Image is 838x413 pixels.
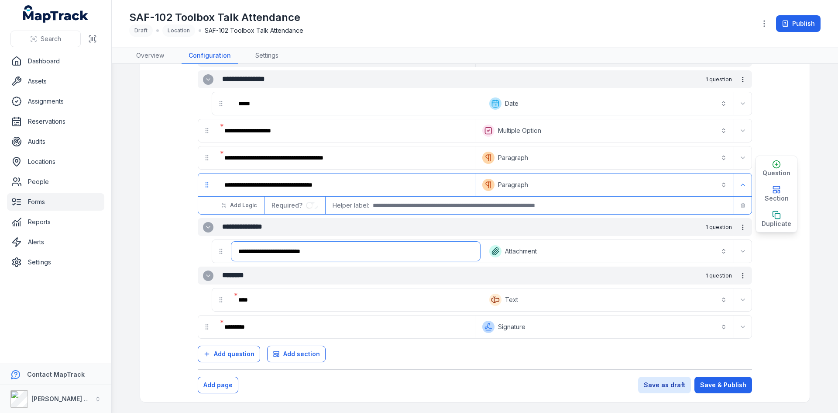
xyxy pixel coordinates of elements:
button: Expand [736,293,750,307]
a: Reservations [7,113,104,130]
div: :r3hl:-form-item-label [231,242,480,261]
span: Search [41,35,61,43]
button: Expand [203,74,213,85]
span: Add question [214,350,254,358]
button: more-detail [735,72,750,87]
span: SAF-102 Toolbox Talk Attendance [205,26,303,35]
button: Add Logic [216,198,262,213]
div: drag [212,95,230,112]
div: drag [212,243,230,260]
a: Locations [7,153,104,170]
svg: drag [203,127,210,134]
a: Settings [248,48,285,64]
div: :r3id:-form-item-label [217,148,473,167]
strong: [PERSON_NAME] Group [31,395,103,403]
button: Attachment [484,242,732,261]
div: drag [198,149,216,167]
button: Expand [736,124,750,138]
button: Expand [736,151,750,165]
span: 1 question [706,224,732,231]
div: :r3i5:-form-item-label [217,317,473,337]
span: Add section [283,350,320,358]
div: :r3h5:-form-item-label [217,121,473,140]
button: Save & Publish [694,377,752,393]
a: Overview [129,48,171,64]
span: 1 question [706,76,732,83]
button: Expand [736,178,750,192]
button: Publish [776,15,821,32]
div: :r3hb:-form-item-label [217,175,473,194]
span: Duplicate [762,219,791,228]
span: Helper label: [333,201,369,210]
button: Expand [736,244,750,258]
button: Multiple Option [477,121,732,140]
button: Expand [736,320,750,334]
svg: drag [203,323,210,330]
a: Assets [7,73,104,90]
svg: drag [203,181,210,188]
button: Duplicate [756,207,797,232]
button: more-detail [735,220,750,235]
a: Assignments [7,93,104,110]
div: drag [212,291,230,309]
a: Forms [7,193,104,211]
button: Section [756,181,797,207]
button: more-detail [735,268,750,283]
h1: SAF-102 Toolbox Talk Attendance [129,10,303,24]
div: :r3hv:-form-item-label [231,290,480,309]
input: :r3j5:-form-item-label [306,202,318,209]
button: Add section [267,346,326,362]
a: People [7,173,104,191]
div: :r3gv:-form-item-label [231,94,480,113]
a: MapTrack [23,5,89,23]
svg: drag [203,154,210,161]
span: Required? [271,201,306,209]
span: 1 question [706,272,732,279]
button: Date [484,94,732,113]
div: Location [162,24,195,37]
button: Paragraph [477,148,732,167]
button: Question [756,156,797,181]
div: drag [198,122,216,139]
button: Search [10,31,81,47]
a: Audits [7,133,104,150]
div: drag [198,176,216,194]
span: Question [762,169,790,177]
button: Add question [198,346,260,362]
div: drag [198,318,216,336]
span: Add Logic [230,202,257,209]
a: Alerts [7,233,104,251]
strong: Contact MapTrack [27,371,85,378]
div: Draft [129,24,153,37]
a: Configuration [182,48,238,64]
button: Save as draft [638,377,691,393]
a: Dashboard [7,52,104,70]
button: Expand [736,97,750,111]
button: Expand [203,271,213,281]
button: Signature [477,317,732,337]
svg: drag [217,100,224,107]
svg: drag [217,248,224,255]
a: Settings [7,253,104,271]
button: Expand [203,222,213,233]
button: Text [484,290,732,309]
button: Add page [198,377,238,393]
a: Reports [7,213,104,231]
button: Paragraph [477,175,732,194]
svg: drag [217,296,224,303]
span: Section [765,194,789,203]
